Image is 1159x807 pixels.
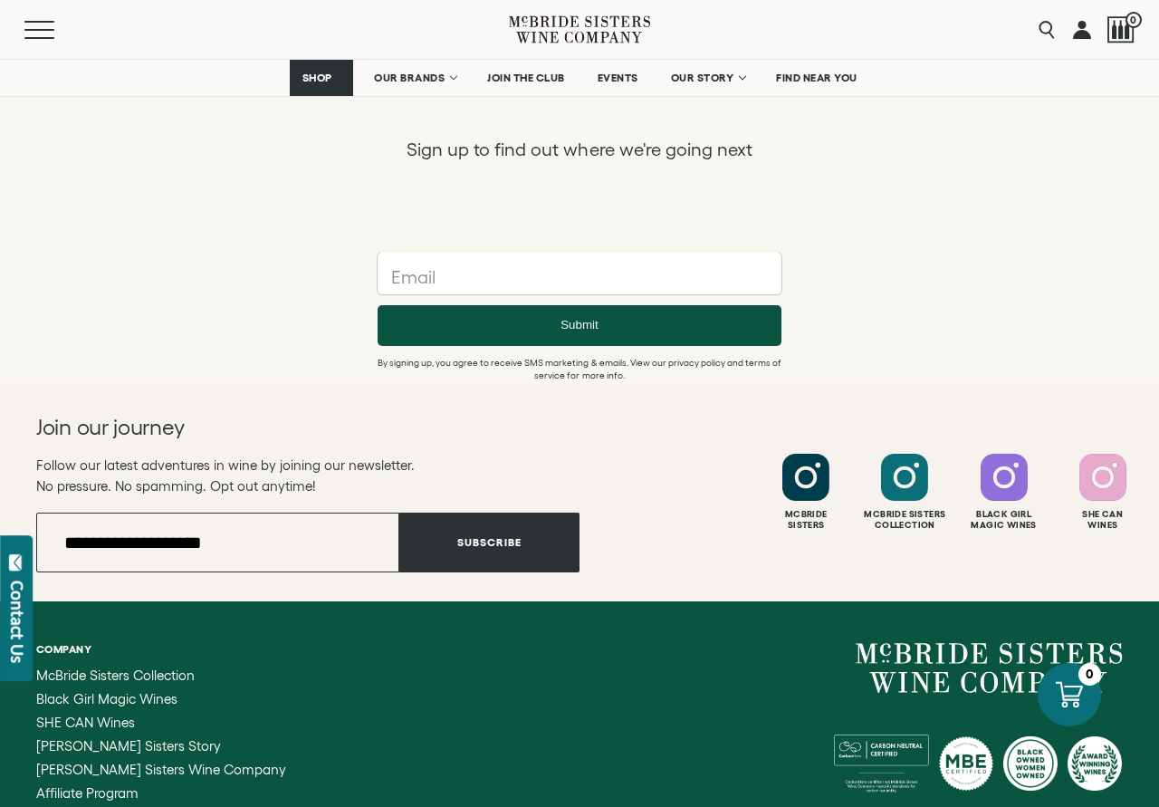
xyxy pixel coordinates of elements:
[8,581,26,663] div: Contact Us
[36,763,309,777] a: McBride Sisters Wine Company
[776,72,857,84] span: FIND NEAR YOU
[586,60,650,96] a: EVENTS
[36,668,195,683] span: McBride Sisters Collection
[1125,12,1142,28] span: 0
[399,513,579,572] button: Subscribe
[24,21,90,39] button: Mobile Menu Trigger
[302,72,332,84] span: SHOP
[957,509,1051,531] div: Black Girl Magic Wines
[1078,663,1101,686] div: 0
[36,786,309,801] a: Affiliate Program
[36,668,309,683] a: McBride Sisters Collection
[1056,454,1150,531] a: Follow SHE CAN Wines on Instagram She CanWines
[487,72,565,84] span: JOIN THE CLUB
[1056,509,1150,531] div: She Can Wines
[36,785,139,801] span: Affiliate Program
[857,509,952,531] div: Mcbride Sisters Collection
[36,513,399,572] input: Email
[36,762,286,777] span: [PERSON_NAME] Sisters Wine Company
[475,60,577,96] a: JOIN THE CLUB
[857,454,952,531] a: Follow McBride Sisters Collection on Instagram Mcbride SistersCollection
[36,739,309,754] a: McBride Sisters Story
[36,692,309,706] a: Black Girl Magic Wines
[957,454,1051,531] a: Follow Black Girl Magic Wines on Instagram Black GirlMagic Wines
[36,715,135,730] span: SHE CAN Wines
[671,72,734,84] span: OUR STORY
[759,454,853,531] a: Follow McBride Sisters on Instagram McbrideSisters
[36,413,525,442] h2: Join our journey
[374,72,445,84] span: OUR BRANDS
[36,455,579,496] p: Follow our latest adventures in wine by joining our newsletter. No pressure. No spamming. Opt out...
[659,60,756,96] a: OUR STORY
[362,60,466,96] a: OUR BRANDS
[290,60,353,96] a: SHOP
[856,643,1123,694] a: McBride Sisters Wine Company
[407,138,752,161] p: Sign up to find out where we're going next
[36,716,309,730] a: SHE CAN Wines
[36,691,177,706] span: Black Girl Magic Wines
[759,509,853,531] div: Mcbride Sisters
[36,738,221,754] span: [PERSON_NAME] Sisters Story
[598,72,638,84] span: EVENTS
[764,60,869,96] a: FIND NEAR YOU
